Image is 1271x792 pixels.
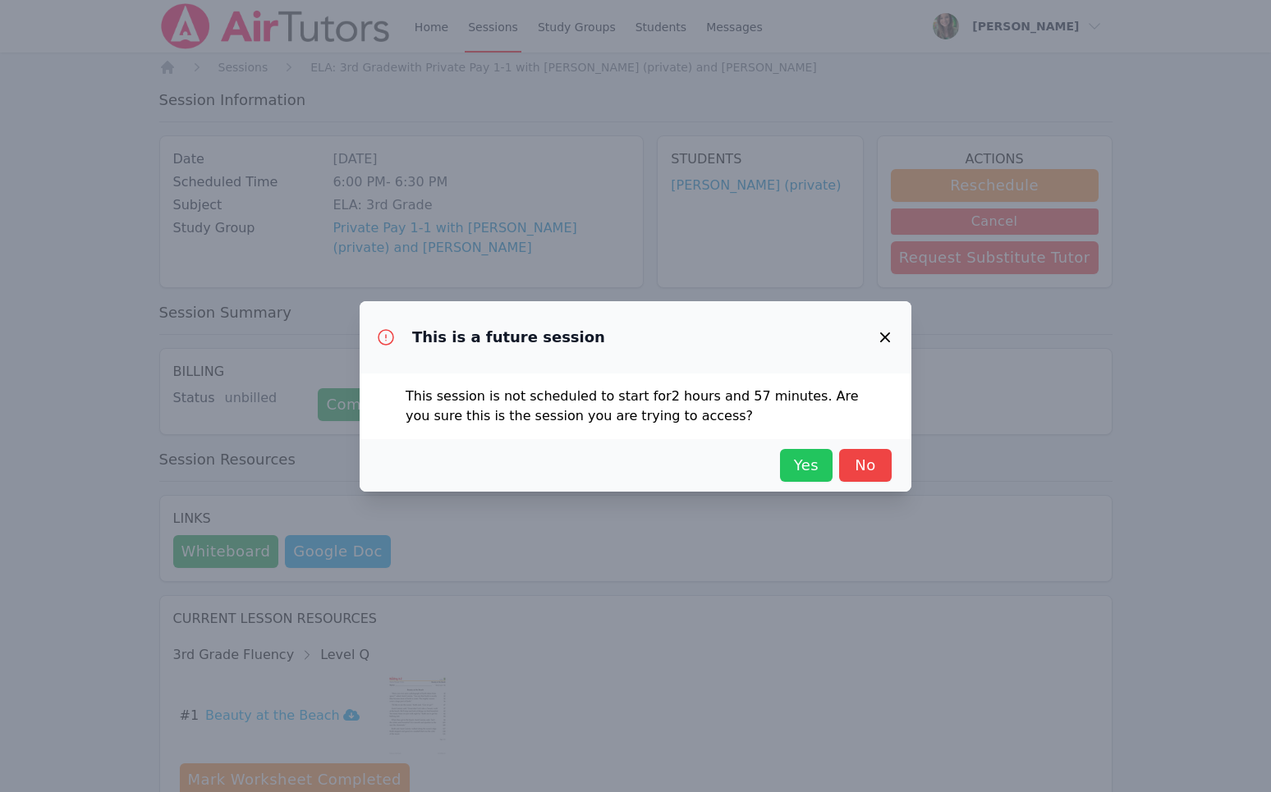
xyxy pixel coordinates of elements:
[839,449,892,482] button: No
[406,387,865,426] p: This session is not scheduled to start for 2 hours and 57 minutes . Are you sure this is the sess...
[788,454,824,477] span: Yes
[412,327,605,347] h3: This is a future session
[780,449,833,482] button: Yes
[847,454,883,477] span: No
